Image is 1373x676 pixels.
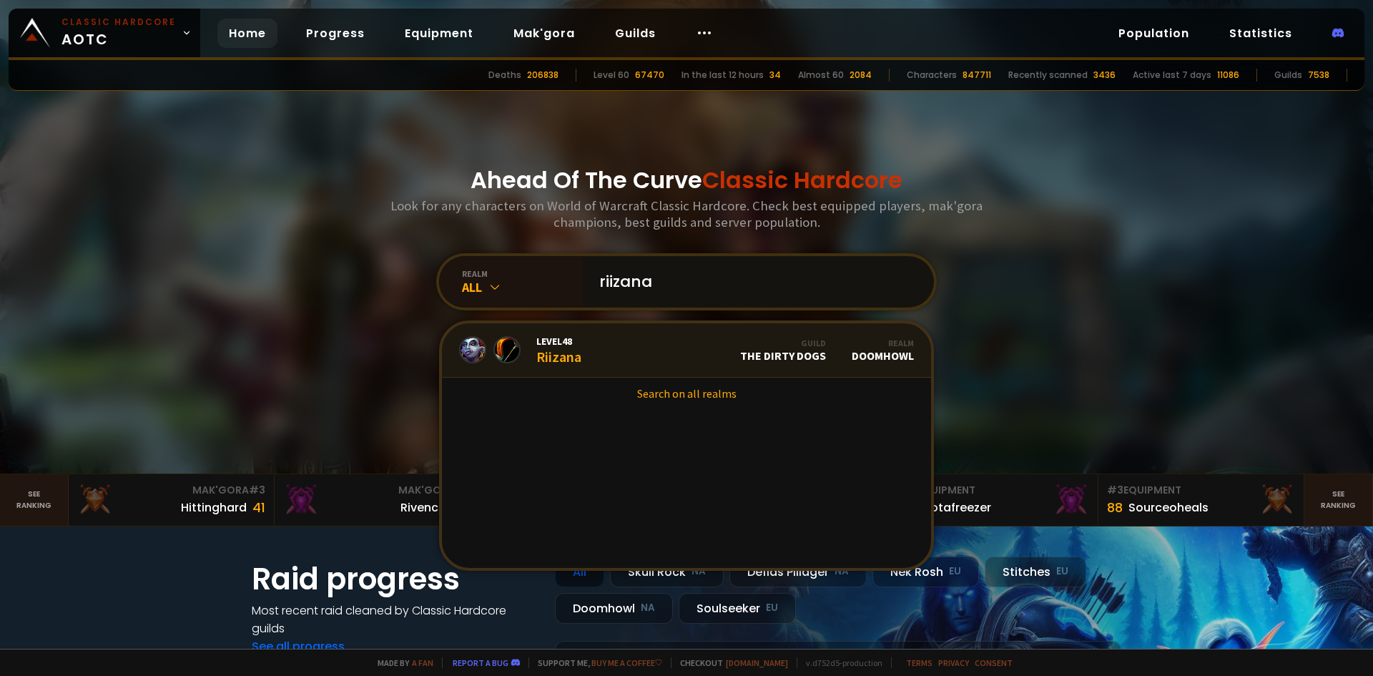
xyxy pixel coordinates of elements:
div: Riizana [536,335,581,366]
div: Almost 60 [798,69,844,82]
small: NA [641,601,655,615]
small: Classic Hardcore [61,16,176,29]
div: Realm [852,338,914,348]
div: Mak'Gora [77,483,265,498]
div: Rivench [400,499,446,516]
div: 67470 [635,69,664,82]
small: EU [766,601,778,615]
div: In the last 12 hours [681,69,764,82]
span: Checkout [671,657,788,668]
div: Level 60 [594,69,629,82]
h1: Raid progress [252,557,538,602]
small: NA [692,564,706,579]
div: 34 [769,69,781,82]
a: Privacy [938,657,969,668]
a: Population [1107,19,1201,48]
a: Report a bug [453,657,508,668]
a: [DOMAIN_NAME] [726,657,788,668]
a: Search on all realms [442,378,931,409]
div: realm [462,268,582,279]
div: The Dirty Dogs [740,338,826,363]
div: Hittinghard [181,499,247,516]
div: All [555,557,604,587]
div: Defias Pillager [729,557,867,587]
input: Search a character... [591,256,917,308]
div: Deaths [488,69,521,82]
h3: Look for any characters on World of Warcraft Classic Hardcore. Check best equipped players, mak'g... [385,197,988,230]
a: Mak'Gora#2Rivench100 [275,474,481,526]
div: Active last 7 days [1133,69,1211,82]
div: Sourceoheals [1128,499,1209,516]
div: 11086 [1217,69,1239,82]
div: Stitches [985,557,1086,587]
span: Level 48 [536,335,581,348]
div: All [462,279,582,295]
a: Mak'Gora#3Hittinghard41 [69,474,275,526]
a: Mak'gora [502,19,586,48]
div: Nek'Rosh [872,557,979,587]
div: 3436 [1093,69,1116,82]
div: Characters [907,69,957,82]
span: Support me, [528,657,662,668]
a: Buy me a coffee [591,657,662,668]
h1: Ahead Of The Curve [471,163,902,197]
a: #3Equipment88Sourceoheals [1098,474,1304,526]
div: Mak'Gora [283,483,471,498]
div: Guild [740,338,826,348]
a: See all progress [252,638,345,655]
small: NA [835,564,849,579]
div: 847711 [963,69,991,82]
div: 7538 [1308,69,1329,82]
a: a fan [412,657,433,668]
div: Recently scanned [1008,69,1088,82]
a: Home [217,19,277,48]
div: Doomhowl [852,338,914,363]
a: Consent [975,657,1013,668]
span: # 3 [1107,483,1123,497]
div: 41 [252,498,265,517]
div: 206838 [527,69,558,82]
small: EU [949,564,961,579]
div: Equipment [1107,483,1295,498]
a: Statistics [1218,19,1304,48]
span: AOTC [61,16,176,50]
div: Equipment [901,483,1089,498]
a: Level48RiizanaGuildThe Dirty DogsRealmDoomhowl [442,323,931,378]
a: Guilds [604,19,667,48]
div: 88 [1107,498,1123,517]
div: 2084 [850,69,872,82]
a: #2Equipment88Notafreezer [892,474,1098,526]
span: # 3 [249,483,265,497]
span: Classic Hardcore [702,164,902,196]
span: v. d752d5 - production [797,657,882,668]
div: Notafreezer [922,499,991,516]
div: Guilds [1274,69,1302,82]
a: Classic HardcoreAOTC [9,9,200,57]
h4: Most recent raid cleaned by Classic Hardcore guilds [252,602,538,637]
a: Progress [295,19,376,48]
span: Made by [369,657,433,668]
small: EU [1056,564,1068,579]
a: Terms [906,657,932,668]
a: Seeranking [1304,474,1373,526]
a: Equipment [393,19,485,48]
div: Soulseeker [679,593,796,624]
div: Doomhowl [555,593,673,624]
div: Skull Rock [610,557,724,587]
